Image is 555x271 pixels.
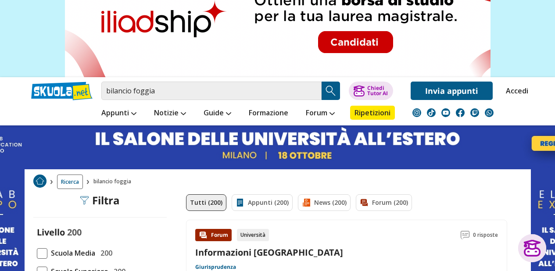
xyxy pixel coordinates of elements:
[99,106,139,121] a: Appunti
[506,82,524,100] a: Accedi
[80,196,89,205] img: Filtra filtri mobile
[356,194,412,211] a: Forum (200)
[412,108,421,117] img: instagram
[93,175,135,189] span: bilancio foggia
[57,175,83,189] a: Ricerca
[237,229,269,241] div: Università
[247,106,290,121] a: Formazione
[461,231,469,239] img: Commenti lettura
[97,247,112,259] span: 200
[232,194,293,211] a: Appunti (200)
[33,175,47,189] a: Home
[67,226,82,238] span: 200
[236,198,244,207] img: Appunti filtro contenuto
[427,108,436,117] img: tiktok
[80,194,120,207] div: Filtra
[304,106,337,121] a: Forum
[298,194,351,211] a: News (200)
[195,264,236,271] a: Giurisprudenza
[411,82,493,100] a: Invia appunti
[441,108,450,117] img: youtube
[33,175,47,188] img: Home
[485,108,494,117] img: WhatsApp
[456,108,465,117] img: facebook
[195,229,232,241] div: Forum
[37,226,65,238] label: Livello
[47,247,95,259] span: Scuola Media
[152,106,188,121] a: Notizie
[350,106,395,120] a: Ripetizioni
[186,194,226,211] a: Tutti (200)
[302,198,311,207] img: News filtro contenuto
[470,108,479,117] img: twitch
[201,106,233,121] a: Guide
[473,229,498,241] span: 0 risposte
[195,246,343,258] a: Informazioni [GEOGRAPHIC_DATA]
[360,198,369,207] img: Forum filtro contenuto
[199,231,208,239] img: Forum contenuto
